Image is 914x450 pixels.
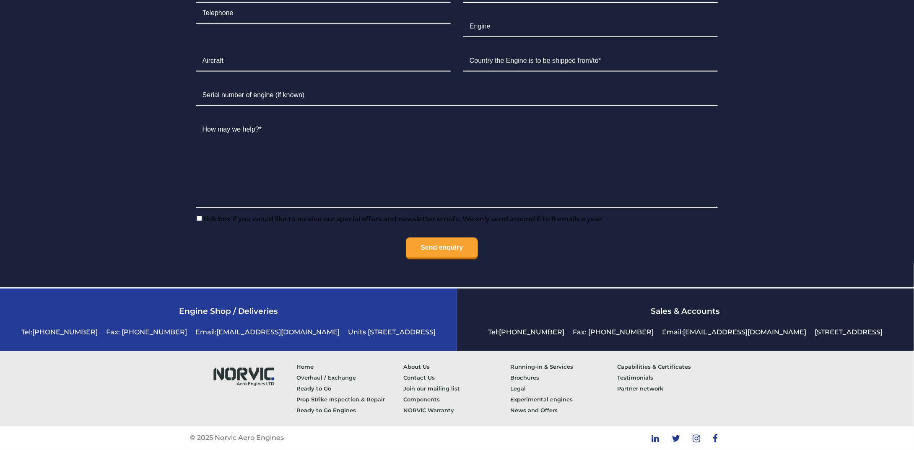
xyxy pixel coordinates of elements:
[510,405,617,416] a: News and Offers
[216,328,340,336] a: [EMAIL_ADDRESS][DOMAIN_NAME]
[197,216,202,221] input: tick box if you would like to receive our special offers and newsletter emails. We only send arou...
[510,394,617,405] a: Experimental engines
[569,324,658,341] li: Fax: [PHONE_NUMBER]
[463,51,718,72] input: Country the Engine is to be shipped from/to*
[617,372,724,383] a: Testimonials
[658,324,811,341] li: Email:
[191,324,344,341] li: Email:
[811,324,887,341] li: [STREET_ADDRESS]
[510,383,617,394] a: Legal
[404,383,511,394] a: Join our mailing list
[190,433,284,443] p: © 2025 Norvic Aero Engines
[102,324,191,341] li: Fax: [PHONE_NUMBER]
[510,362,617,372] a: Running-in & Services
[467,307,904,316] h3: Sales & Accounts
[404,372,511,383] a: Contact Us
[404,405,511,416] a: NORVIC Warranty
[344,324,440,341] li: Units [STREET_ADDRESS]
[499,328,565,336] a: [PHONE_NUMBER]
[406,238,478,260] input: Send enquiry
[202,215,604,223] span: tick box if you would like to receive our special offers and newsletter emails. We only send arou...
[297,362,404,372] a: Home
[17,324,102,341] li: Tel:
[10,307,447,316] h3: Engine Shop / Deliveries
[196,3,451,24] input: Telephone
[404,362,511,372] a: About Us
[297,405,404,416] a: Ready to Go Engines
[32,328,98,336] a: [PHONE_NUMBER]
[297,383,404,394] a: Ready to Go
[617,362,724,372] a: Capabilities & Certificates
[683,328,807,336] a: [EMAIL_ADDRESS][DOMAIN_NAME]
[617,383,724,394] a: Partner network
[196,51,451,72] input: Aircraft
[196,85,718,106] input: Serial number of engine (if known)
[297,394,404,405] a: Prop Strike Inspection & Repair
[297,372,404,383] a: Overhaul / Exchange
[484,324,569,341] li: Tel:
[510,372,617,383] a: Brochures
[205,362,281,390] img: Norvic Aero Engines logo
[404,394,511,405] a: Components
